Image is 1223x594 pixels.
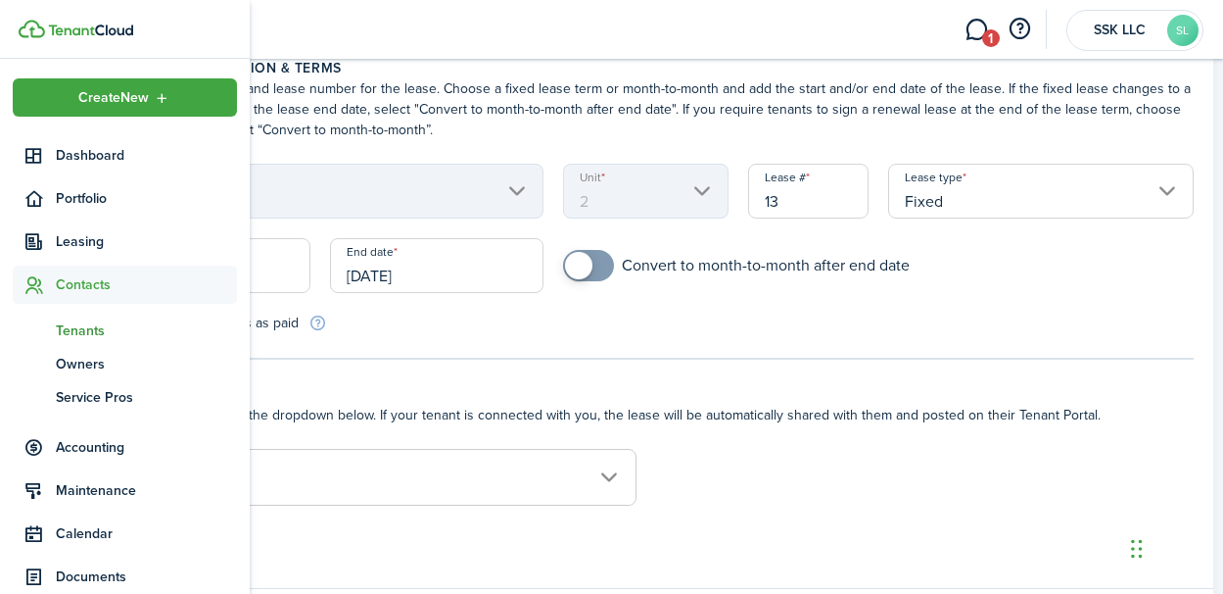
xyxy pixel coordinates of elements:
a: Service Pros [13,380,237,414]
iframe: Chat Widget [1125,500,1223,594]
button: Open menu [13,78,237,117]
wizard-step-header-title: Resident [98,384,1194,405]
span: Create New [79,91,150,105]
span: Tenants [56,321,237,341]
wizard-step-header-description: Select the tenant(s) from the dropdown below. If your tenant is connected with you, the lease wil... [98,405,1194,425]
a: Messaging [959,5,996,55]
span: 1 [982,29,1000,47]
img: TenantCloud [19,20,45,38]
avatar-text: SL [1167,15,1199,46]
span: Portfolio [56,188,237,209]
input: mm/dd/yyyy [330,238,542,293]
a: Owners [13,347,237,380]
span: Owners [56,354,237,374]
div: Drag [1131,520,1143,578]
wizard-step-header-description: Select the property, unit and lease number for the lease. Choose a fixed lease term or month-to-m... [98,78,1194,140]
span: Dashboard [56,145,237,166]
button: Open resource center [1004,13,1037,46]
span: Contacts [56,274,237,295]
a: Dashboard [13,136,237,174]
span: Documents [56,567,237,587]
span: SSK LLC [1081,24,1159,37]
span: Maintenance [56,480,237,501]
img: TenantCloud [48,25,133,36]
span: Service Pros [56,387,237,408]
span: Accounting [56,437,237,458]
span: Leasing [56,231,237,252]
span: Calendar [56,523,237,544]
wizard-step-header-title: Property information & terms [98,58,1194,78]
a: Tenants [13,314,237,347]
